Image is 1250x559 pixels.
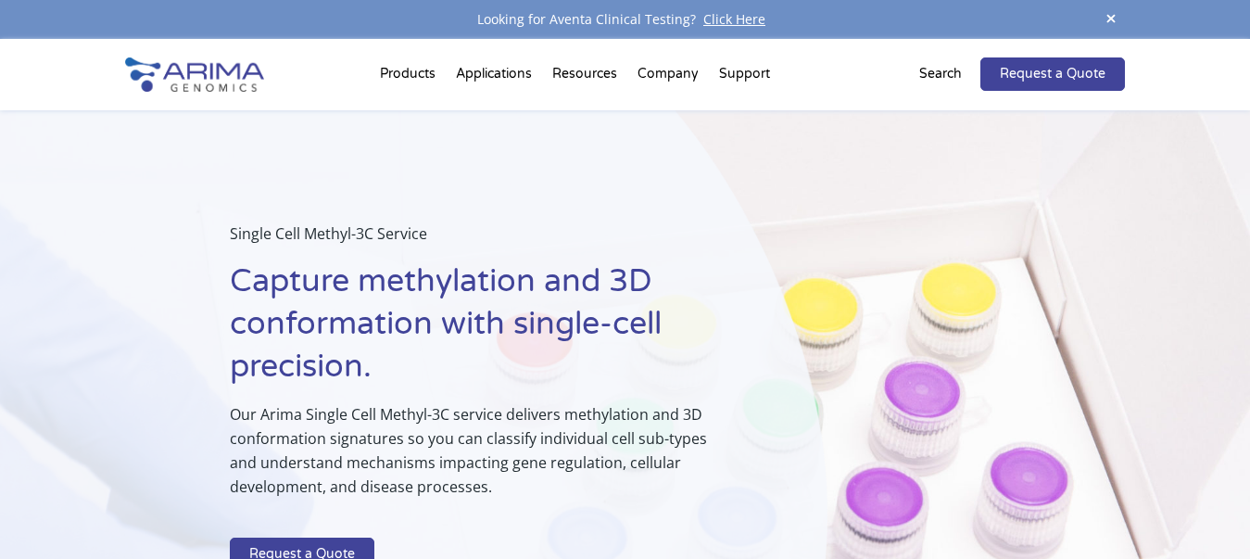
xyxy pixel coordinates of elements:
p: Single Cell Methyl-3C Service [230,222,735,260]
h1: Capture methylation and 3D conformation with single-cell precision. [230,260,735,402]
div: Looking for Aventa Clinical Testing? [125,7,1125,32]
img: Arima-Genomics-logo [125,57,264,92]
p: Our Arima Single Cell Methyl-3C service delivers methylation and 3D conformation signatures so yo... [230,402,735,514]
a: Click Here [696,10,773,28]
a: Request a Quote [980,57,1125,91]
p: Search [919,62,962,86]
